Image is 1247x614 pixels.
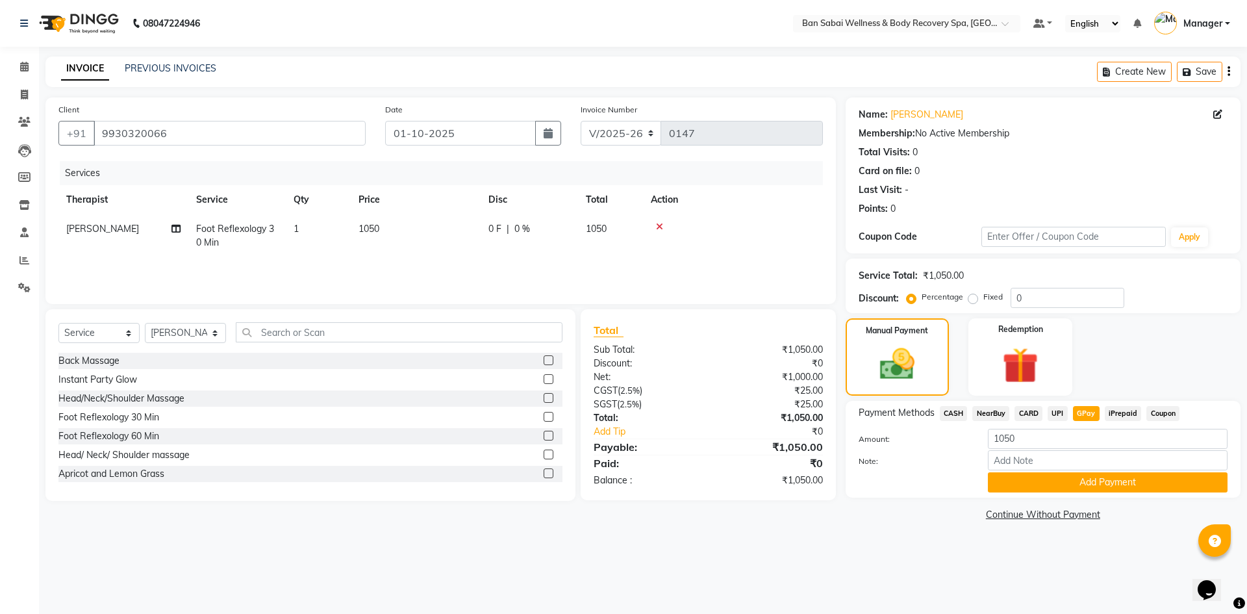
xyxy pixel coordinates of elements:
[859,230,981,244] div: Coupon Code
[1097,62,1172,82] button: Create New
[94,121,366,146] input: Search by Name/Mobile/Email/Code
[708,439,832,455] div: ₹1,050.00
[849,433,978,445] label: Amount:
[33,5,122,42] img: logo
[923,269,964,283] div: ₹1,050.00
[584,425,729,439] a: Add Tip
[584,439,708,455] div: Payable:
[1014,406,1042,421] span: CARD
[708,455,832,471] div: ₹0
[1177,62,1222,82] button: Save
[914,164,920,178] div: 0
[514,222,530,236] span: 0 %
[890,202,896,216] div: 0
[859,406,935,420] span: Payment Methods
[708,343,832,357] div: ₹1,050.00
[849,455,978,467] label: Note:
[981,227,1166,247] input: Enter Offer / Coupon Code
[1183,17,1222,31] span: Manager
[859,183,902,197] div: Last Visit:
[859,127,915,140] div: Membership:
[294,223,299,235] span: 1
[58,392,184,405] div: Head/Neck/Shoulder Massage
[1048,406,1068,421] span: UPI
[359,223,379,235] span: 1050
[584,370,708,384] div: Net:
[594,324,623,337] span: Total
[1154,12,1177,34] img: Manager
[196,223,274,248] span: Foot Reflexology 30 Min
[859,164,912,178] div: Card on file:
[708,384,832,398] div: ₹25.00
[1073,406,1100,421] span: GPay
[708,474,832,487] div: ₹1,050.00
[1146,406,1179,421] span: Coupon
[58,354,120,368] div: Back Massage
[708,398,832,411] div: ₹25.00
[58,448,190,462] div: Head/ Neck/ Shoulder massage
[708,357,832,370] div: ₹0
[905,183,909,197] div: -
[481,185,578,214] th: Disc
[620,385,640,396] span: 2.5%
[620,399,639,409] span: 2.5%
[58,104,79,116] label: Client
[584,474,708,487] div: Balance :
[58,373,137,387] div: Instant Party Glow
[708,370,832,384] div: ₹1,000.00
[848,508,1238,522] a: Continue Without Payment
[385,104,403,116] label: Date
[581,104,637,116] label: Invoice Number
[586,223,607,235] span: 1050
[507,222,509,236] span: |
[913,146,918,159] div: 0
[859,146,910,159] div: Total Visits:
[584,357,708,370] div: Discount:
[859,202,888,216] div: Points:
[859,269,918,283] div: Service Total:
[988,429,1228,449] input: Amount
[1192,562,1234,601] iframe: chat widget
[578,185,643,214] th: Total
[61,57,109,81] a: INVOICE
[859,108,888,122] div: Name:
[58,429,159,443] div: Foot Reflexology 60 Min
[859,292,899,305] div: Discount:
[584,455,708,471] div: Paid:
[983,291,1003,303] label: Fixed
[584,384,708,398] div: ( )
[58,411,159,424] div: Foot Reflexology 30 Min
[58,467,164,481] div: Apricot and Lemon Grass
[708,411,832,425] div: ₹1,050.00
[972,406,1009,421] span: NearBuy
[890,108,963,122] a: [PERSON_NAME]
[729,425,832,439] div: ₹0
[866,325,928,337] label: Manual Payment
[643,185,823,214] th: Action
[351,185,481,214] th: Price
[1105,406,1142,421] span: iPrepaid
[188,185,286,214] th: Service
[991,343,1050,388] img: _gift.svg
[143,5,200,42] b: 08047224946
[236,322,562,342] input: Search or Scan
[58,185,188,214] th: Therapist
[286,185,351,214] th: Qty
[988,472,1228,492] button: Add Payment
[594,398,617,410] span: SGST
[859,127,1228,140] div: No Active Membership
[125,62,216,74] a: PREVIOUS INVOICES
[488,222,501,236] span: 0 F
[58,121,95,146] button: +91
[594,385,618,396] span: CGST
[940,406,968,421] span: CASH
[1171,227,1208,247] button: Apply
[988,450,1228,470] input: Add Note
[60,161,833,185] div: Services
[998,324,1043,335] label: Redemption
[584,343,708,357] div: Sub Total:
[584,398,708,411] div: ( )
[584,411,708,425] div: Total:
[66,223,139,235] span: [PERSON_NAME]
[869,344,926,384] img: _cash.svg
